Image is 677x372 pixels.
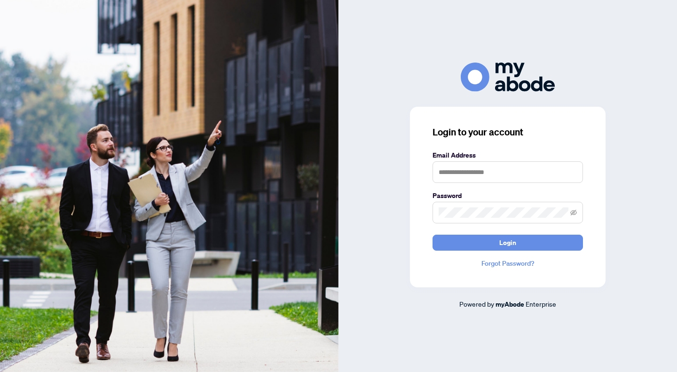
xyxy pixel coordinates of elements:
[433,150,583,160] label: Email Address
[459,300,494,308] span: Powered by
[433,190,583,201] label: Password
[526,300,556,308] span: Enterprise
[433,235,583,251] button: Login
[570,209,577,216] span: eye-invisible
[433,258,583,269] a: Forgot Password?
[499,235,516,250] span: Login
[461,63,555,91] img: ma-logo
[433,126,583,139] h3: Login to your account
[496,299,524,309] a: myAbode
